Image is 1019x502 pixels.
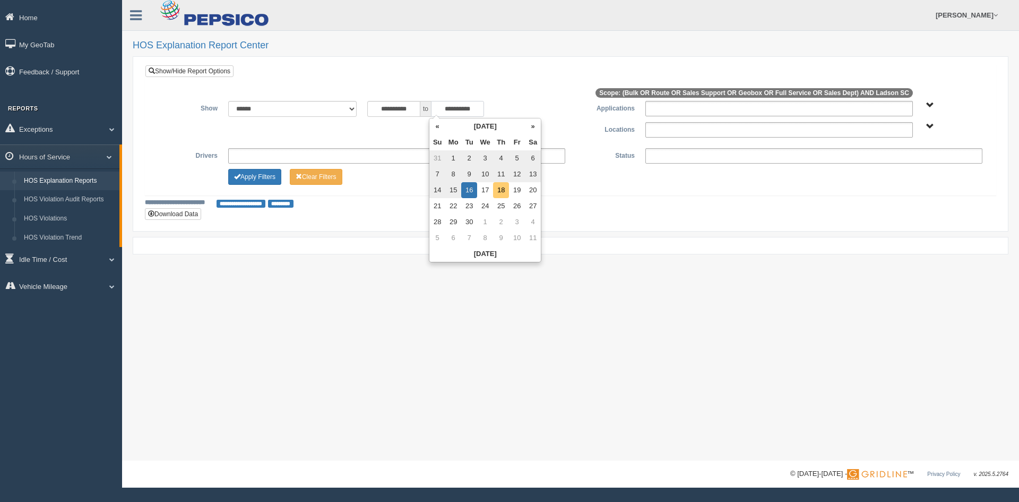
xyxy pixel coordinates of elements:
label: Applications [571,101,640,114]
td: 3 [509,214,525,230]
td: 4 [525,214,541,230]
div: © [DATE]-[DATE] - ™ [790,469,1008,480]
td: 6 [525,150,541,166]
td: 5 [509,150,525,166]
td: 17 [477,182,493,198]
th: We [477,134,493,150]
td: 21 [429,198,445,214]
td: 19 [509,182,525,198]
th: Tu [461,134,477,150]
td: 15 [445,182,461,198]
img: Gridline [847,469,907,480]
td: 16 [461,182,477,198]
a: HOS Violation Trend [19,228,119,248]
label: Drivers [153,148,223,161]
td: 9 [493,230,509,246]
th: Fr [509,134,525,150]
a: HOS Violation Audit Reports [19,190,119,209]
td: 12 [509,166,525,182]
td: 30 [461,214,477,230]
th: Sa [525,134,541,150]
td: 7 [429,166,445,182]
td: 11 [493,166,509,182]
td: 31 [429,150,445,166]
td: 11 [525,230,541,246]
th: Th [493,134,509,150]
label: Locations [571,122,640,135]
button: Change Filter Options [228,169,281,185]
td: 22 [445,198,461,214]
td: 8 [477,230,493,246]
a: HOS Explanation Reports [19,172,119,191]
span: to [420,101,431,117]
td: 29 [445,214,461,230]
td: 6 [445,230,461,246]
span: v. 2025.5.2764 [974,471,1008,477]
td: 18 [493,182,509,198]
td: 4 [493,150,509,166]
td: 1 [445,150,461,166]
a: Show/Hide Report Options [145,65,234,77]
h2: HOS Explanation Report Center [133,40,1008,51]
td: 3 [477,150,493,166]
a: HOS Violations [19,209,119,228]
button: Download Data [145,208,201,220]
label: Show [153,101,223,114]
td: 28 [429,214,445,230]
td: 1 [477,214,493,230]
td: 13 [525,166,541,182]
th: Mo [445,134,461,150]
td: 10 [477,166,493,182]
th: » [525,118,541,134]
th: [DATE] [429,246,541,262]
td: 26 [509,198,525,214]
td: 10 [509,230,525,246]
td: 2 [461,150,477,166]
td: 5 [429,230,445,246]
a: Privacy Policy [927,471,960,477]
td: 27 [525,198,541,214]
td: 20 [525,182,541,198]
td: 23 [461,198,477,214]
button: Change Filter Options [290,169,342,185]
td: 9 [461,166,477,182]
th: Su [429,134,445,150]
td: 24 [477,198,493,214]
span: Scope: (Bulk OR Route OR Sales Support OR Geobox OR Full Service OR Sales Dept) AND Ladson SC [595,88,913,98]
td: 7 [461,230,477,246]
td: 2 [493,214,509,230]
th: [DATE] [445,118,525,134]
th: « [429,118,445,134]
td: 25 [493,198,509,214]
td: 8 [445,166,461,182]
label: Status [571,148,640,161]
td: 14 [429,182,445,198]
